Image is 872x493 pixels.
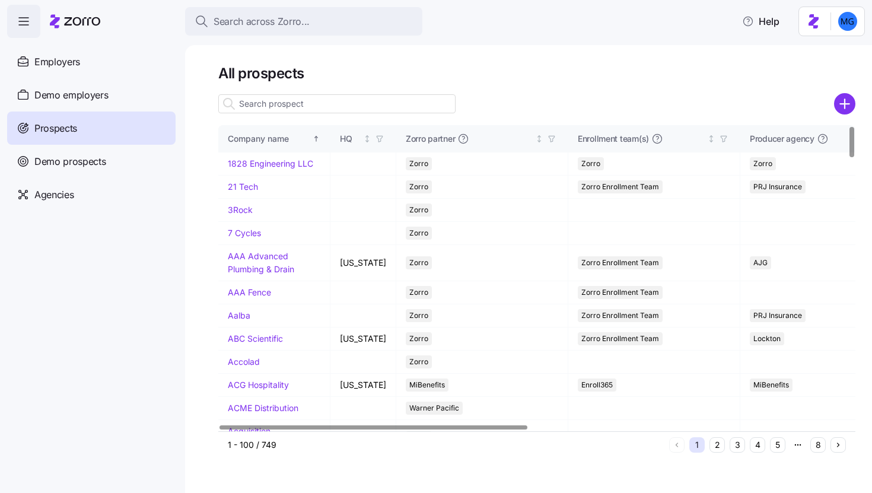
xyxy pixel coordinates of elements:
[409,355,428,368] span: Zorro
[742,14,779,28] span: Help
[7,145,176,178] a: Demo prospects
[185,7,422,36] button: Search across Zorro...
[689,437,705,453] button: 1
[228,403,298,413] a: ACME Distribution
[753,256,768,269] span: AJG
[581,332,659,345] span: Zorro Enrollment Team
[228,287,271,297] a: AAA Fence
[409,157,428,170] span: Zorro
[228,439,664,451] div: 1 - 100 / 749
[214,14,310,29] span: Search across Zorro...
[581,157,600,170] span: Zorro
[330,327,396,351] td: [US_STATE]
[409,379,445,392] span: MiBenefits
[228,333,283,343] a: ABC Scientific
[340,132,361,145] div: HQ
[396,125,568,152] th: Zorro partnerNot sorted
[228,380,289,390] a: ACG Hospitality
[7,78,176,112] a: Demo employers
[750,437,765,453] button: 4
[409,227,428,240] span: Zorro
[330,245,396,281] td: [US_STATE]
[409,256,428,269] span: Zorro
[409,180,428,193] span: Zorro
[330,374,396,397] td: [US_STATE]
[228,132,310,145] div: Company name
[7,178,176,211] a: Agencies
[581,379,613,392] span: Enroll365
[34,121,77,136] span: Prospects
[312,135,320,143] div: Sorted ascending
[581,180,659,193] span: Zorro Enrollment Team
[7,45,176,78] a: Employers
[838,12,857,31] img: 61c362f0e1d336c60eacb74ec9823875
[730,437,745,453] button: 3
[581,286,659,299] span: Zorro Enrollment Team
[228,182,258,192] a: 21 Tech
[753,180,802,193] span: PRJ Insurance
[709,437,725,453] button: 2
[218,94,456,113] input: Search prospect
[406,133,455,145] span: Zorro partner
[409,203,428,217] span: Zorro
[34,88,109,103] span: Demo employers
[228,310,250,320] a: Aalba
[7,112,176,145] a: Prospects
[409,402,459,415] span: Warner Pacific
[581,256,659,269] span: Zorro Enrollment Team
[581,309,659,322] span: Zorro Enrollment Team
[363,135,371,143] div: Not sorted
[834,93,855,114] svg: add icon
[535,135,543,143] div: Not sorted
[228,158,313,168] a: 1828 Engineering LLC
[218,125,330,152] th: Company nameSorted ascending
[753,332,781,345] span: Lockton
[228,357,260,367] a: Accolad
[409,286,428,299] span: Zorro
[753,379,789,392] span: MiBenefits
[218,64,855,82] h1: All prospects
[409,309,428,322] span: Zorro
[707,135,715,143] div: Not sorted
[34,55,80,69] span: Employers
[34,154,106,169] span: Demo prospects
[770,437,785,453] button: 5
[568,125,740,152] th: Enrollment team(s)Not sorted
[578,133,649,145] span: Enrollment team(s)
[409,332,428,345] span: Zorro
[228,228,261,238] a: 7 Cycles
[669,437,685,453] button: Previous page
[228,205,253,215] a: 3Rock
[34,187,74,202] span: Agencies
[753,309,802,322] span: PRJ Insurance
[330,125,396,152] th: HQNot sorted
[810,437,826,453] button: 8
[830,437,846,453] button: Next page
[753,157,772,170] span: Zorro
[733,9,789,33] button: Help
[228,251,294,274] a: AAA Advanced Plumbing & Drain
[750,133,814,145] span: Producer agency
